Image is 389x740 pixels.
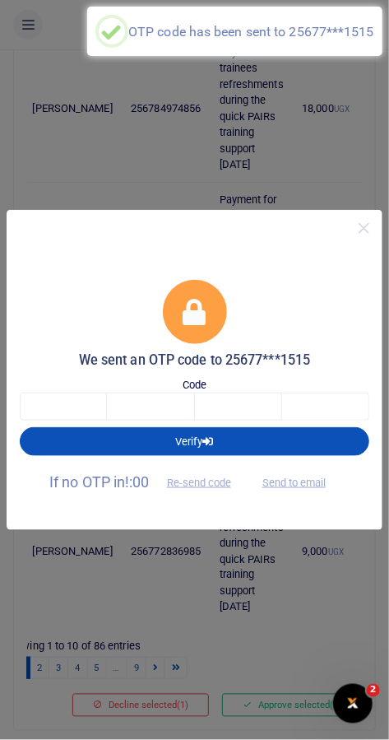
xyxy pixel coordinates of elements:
[20,352,369,369] h5: We sent an OTP code to 25677***1515
[333,684,373,724] iframe: Intercom live chat
[20,427,369,455] button: Verify
[367,684,380,697] span: 2
[49,473,245,491] span: If no OTP in
[128,24,374,40] div: OTP code has been sent to 25677***1515
[352,216,376,240] button: Close
[125,473,149,491] span: !:00
[183,377,206,393] label: Code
